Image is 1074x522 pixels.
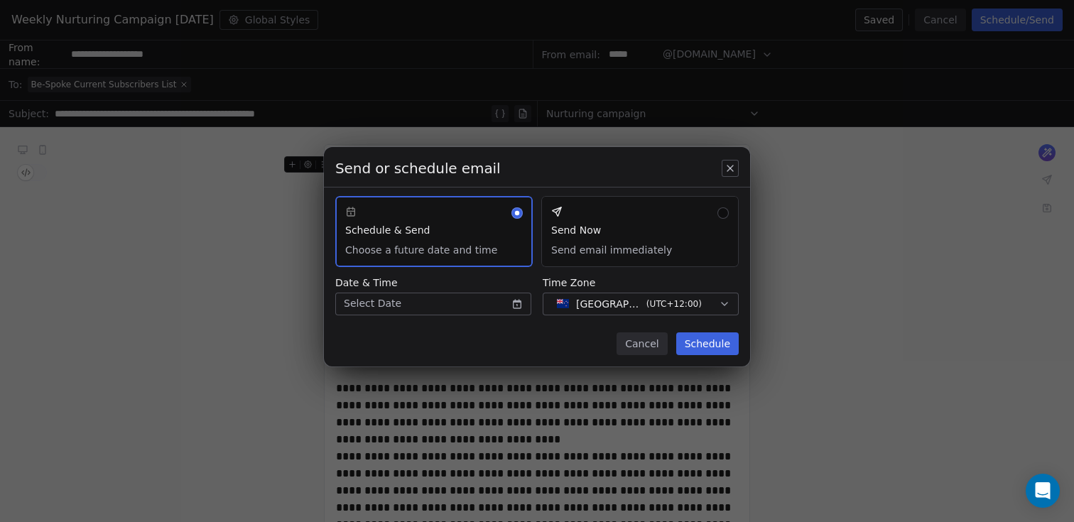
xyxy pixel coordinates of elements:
[335,276,531,290] span: Date & Time
[344,296,401,311] span: Select Date
[335,293,531,315] button: Select Date
[646,298,702,310] span: ( UTC+12:00 )
[543,293,739,315] button: [GEOGRAPHIC_DATA] - NZST(UTC+12:00)
[543,276,739,290] span: Time Zone
[335,158,501,178] span: Send or schedule email
[676,332,739,355] button: Schedule
[576,297,641,311] span: [GEOGRAPHIC_DATA] - NZST
[617,332,667,355] button: Cancel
